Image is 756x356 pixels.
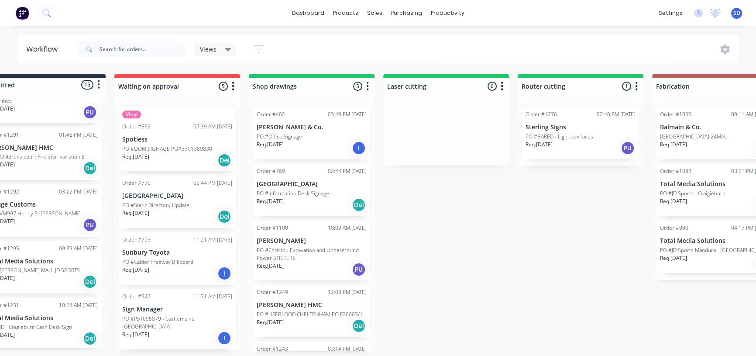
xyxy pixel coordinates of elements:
div: Order #769 [257,167,285,175]
div: Order #947 [122,293,151,301]
p: Sign Manager [122,306,232,313]
div: Workflow [26,44,62,55]
div: Order #990 [660,224,688,232]
div: Order #79311:21 AM [DATE]Sunbury ToyotaPO #Calder Freeway BillboardReq.[DATE]I [119,232,236,285]
div: Order #94711:31 AM [DATE]Sign ManagerPO #PST095879 - Castlemaine [GEOGRAPHIC_DATA]Req.[DATE]I [119,289,236,349]
div: 02:40 PM [DATE] [597,111,636,118]
div: Order #793 [122,236,151,244]
div: settings [654,7,687,20]
div: Del [83,161,97,175]
p: PO #UOM SIGNAGE PO#3301389830 [122,145,212,153]
div: Order #1249 [257,288,288,296]
div: productivity [426,7,469,20]
p: PO #LIFEBLOOD CHELTENHAM PO F26003/1 [257,311,363,318]
div: Del [352,198,366,212]
p: Spotless [122,136,232,143]
div: 02:44 PM [DATE] [193,179,232,187]
p: Req. [DATE] [122,209,149,217]
div: PU [83,105,97,119]
p: PO #Calder Freeway Billboard [122,258,193,266]
p: [GEOGRAPHIC_DATA] [122,192,232,200]
p: PO #BARED - Light box faces [526,133,593,141]
div: 12:08 PM [DATE] [328,288,367,296]
div: 03:22 PM [DATE] [59,188,98,196]
div: sales [363,7,387,20]
p: PO #Office Signage [257,133,302,141]
div: 02:44 PM [DATE] [328,167,367,175]
div: 10:09 AM [DATE] [328,224,367,232]
div: Order #40203:49 PM [DATE][PERSON_NAME] & Co.PO #Office SignageReq.[DATE]I [253,107,370,159]
div: Order #76902:44 PM [DATE][GEOGRAPHIC_DATA]PO #Information Desk SignageReq.[DATE]Del [253,164,370,216]
div: PU [83,218,97,232]
div: 03:14 PM [DATE] [328,345,367,353]
p: Sunbury Toyota [122,249,232,256]
div: Vinyl [122,111,141,118]
div: Order #77002:44 PM [DATE][GEOGRAPHIC_DATA]PO #Static Directory UpdateReq.[DATE]Del [119,176,236,228]
div: Order #1276 [526,111,557,118]
div: products [329,7,363,20]
p: [PERSON_NAME] [257,237,367,245]
div: Order #402 [257,111,285,118]
div: 09:39 AM [DATE] [59,245,98,252]
div: VinylOrder #53207:39 AM [DATE]SpotlessPO #UOM SIGNAGE PO#3301389830Req.[DATE]Del [119,107,236,171]
div: PU [352,263,366,277]
p: [GEOGRAPHIC_DATA] [257,180,367,188]
div: Order #1060 [660,111,691,118]
div: Del [83,275,97,289]
p: Req. [DATE] [257,197,284,205]
p: [GEOGRAPHIC_DATA] 24MAL [660,133,727,141]
a: dashboard [288,7,329,20]
div: 11:21 AM [DATE] [193,236,232,244]
div: Order #1100 [257,224,288,232]
div: Order #770 [122,179,151,187]
p: Req. [DATE] [122,331,149,339]
p: Req. [DATE] [257,262,284,270]
div: 11:31 AM [DATE] [193,293,232,301]
div: PU [621,141,635,155]
p: Req. [DATE] [660,141,687,149]
span: SD [733,9,740,17]
div: 03:49 PM [DATE] [328,111,367,118]
p: [PERSON_NAME] HMC [257,301,367,309]
div: Del [217,210,231,224]
div: Order #124912:08 PM [DATE][PERSON_NAME] HMCPO #LIFEBLOOD CHELTENHAM PO F26003/1Req.[DATE]Del [253,285,370,337]
span: Views [200,45,216,54]
div: Del [83,332,97,346]
div: Del [217,153,231,167]
p: [PERSON_NAME] & Co. [257,124,367,131]
p: Req. [DATE] [257,141,284,149]
p: PO #Information Desk Signage [257,190,329,197]
div: I [217,266,231,280]
div: Del [352,319,366,333]
div: Order #127602:40 PM [DATE]Sterling SignsPO #BARED - Light box facesReq.[DATE]PU [522,107,639,159]
p: Sterling Signs [526,124,636,131]
input: Search for orders... [100,41,186,58]
div: I [217,331,231,345]
div: 07:39 AM [DATE] [193,123,232,131]
div: Order #1083 [660,167,691,175]
p: Req. [DATE] [122,266,149,274]
div: Order #1243 [257,345,288,353]
p: Req. [DATE] [660,254,687,262]
div: Order #110010:09 AM [DATE][PERSON_NAME]PO #Christou Excavation and Underground Power STICKERSReq.... [253,221,370,280]
img: Factory [16,7,29,20]
p: Req. [DATE] [257,318,284,326]
p: PO #Static Directory Update [122,201,189,209]
p: PO #JD Sports - Craigieburn [660,190,725,197]
p: PO #PST095879 - Castlemaine [GEOGRAPHIC_DATA] [122,315,232,331]
p: PO #Christou Excavation and Underground Power STICKERS [257,246,367,262]
p: Req. [DATE] [660,197,687,205]
div: 01:46 PM [DATE] [59,131,98,139]
div: Order #532 [122,123,151,131]
p: Req. [DATE] [122,153,149,161]
div: 10:26 AM [DATE] [59,301,98,309]
p: Req. [DATE] [526,141,553,149]
div: I [352,141,366,155]
div: purchasing [387,7,426,20]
